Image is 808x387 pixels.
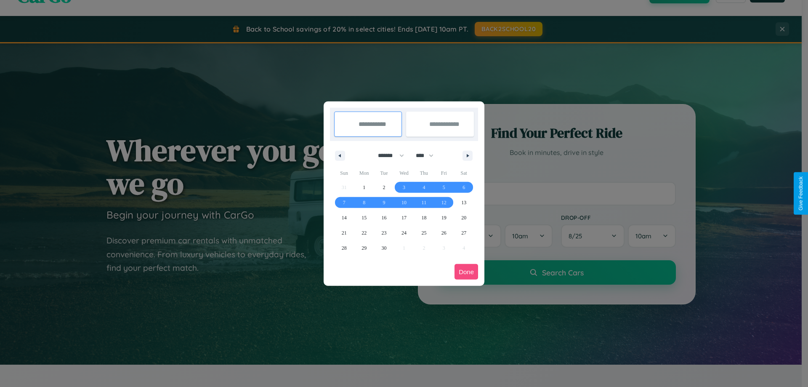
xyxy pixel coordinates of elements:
span: 5 [443,180,445,195]
span: 23 [382,225,387,240]
span: Sat [454,166,474,180]
span: 9 [383,195,385,210]
span: 4 [423,180,425,195]
button: 7 [334,195,354,210]
span: 13 [461,195,466,210]
button: 22 [354,225,374,240]
span: 11 [422,195,427,210]
span: 25 [421,225,426,240]
button: 5 [434,180,454,195]
span: 18 [421,210,426,225]
button: 24 [394,225,414,240]
button: 30 [374,240,394,256]
span: 21 [342,225,347,240]
button: 19 [434,210,454,225]
span: 1 [363,180,365,195]
span: 29 [361,240,367,256]
span: 2 [383,180,385,195]
span: 20 [461,210,466,225]
span: 15 [361,210,367,225]
button: 21 [334,225,354,240]
span: 3 [403,180,405,195]
span: Tue [374,166,394,180]
span: Sun [334,166,354,180]
span: 24 [401,225,407,240]
span: 16 [382,210,387,225]
button: 27 [454,225,474,240]
span: 14 [342,210,347,225]
span: 12 [441,195,447,210]
span: 8 [363,195,365,210]
span: 19 [441,210,447,225]
span: 17 [401,210,407,225]
span: 10 [401,195,407,210]
span: 30 [382,240,387,256]
button: 8 [354,195,374,210]
button: 16 [374,210,394,225]
button: Done [454,264,478,280]
button: 29 [354,240,374,256]
span: 26 [441,225,447,240]
span: 27 [461,225,466,240]
button: 13 [454,195,474,210]
span: 22 [361,225,367,240]
div: Give Feedback [798,176,804,211]
button: 26 [434,225,454,240]
button: 3 [394,180,414,195]
button: 11 [414,195,434,210]
button: 17 [394,210,414,225]
button: 9 [374,195,394,210]
span: 6 [462,180,465,195]
button: 14 [334,210,354,225]
button: 4 [414,180,434,195]
button: 12 [434,195,454,210]
button: 18 [414,210,434,225]
button: 23 [374,225,394,240]
button: 20 [454,210,474,225]
span: 28 [342,240,347,256]
button: 1 [354,180,374,195]
span: Fri [434,166,454,180]
span: 7 [343,195,346,210]
span: Mon [354,166,374,180]
button: 25 [414,225,434,240]
button: 10 [394,195,414,210]
button: 6 [454,180,474,195]
button: 28 [334,240,354,256]
span: Wed [394,166,414,180]
span: Thu [414,166,434,180]
button: 15 [354,210,374,225]
button: 2 [374,180,394,195]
